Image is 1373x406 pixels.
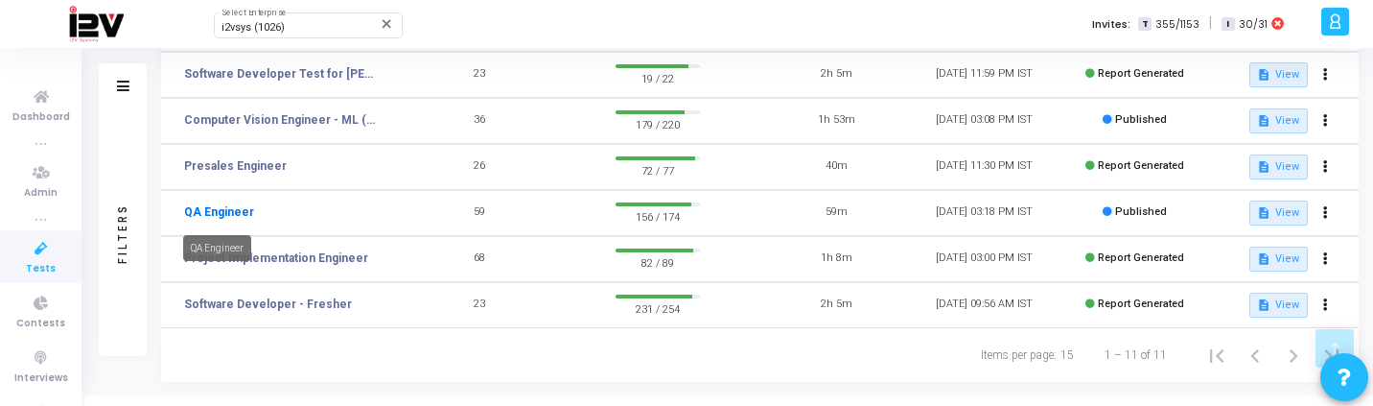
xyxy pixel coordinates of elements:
span: Published [1115,205,1167,218]
span: 231 / 254 [616,299,701,318]
td: [DATE] 11:59 PM IST [910,52,1059,98]
button: View [1249,247,1308,272]
button: Next page [1274,336,1313,374]
span: 30/31 [1239,16,1268,33]
td: 26 [406,144,554,190]
td: 1h 53m [762,98,911,144]
td: [DATE] 09:56 AM IST [910,282,1059,328]
span: 72 / 77 [616,160,701,179]
mat-icon: description [1257,114,1270,128]
td: 36 [406,98,554,144]
a: Presales Engineer [184,157,287,175]
span: 156 / 174 [616,206,701,226]
button: View [1249,62,1308,87]
span: Dashboard [12,109,70,126]
span: Report Generated [1098,67,1184,80]
span: I [1222,17,1234,32]
button: Previous page [1236,336,1274,374]
a: QA Engineer [184,203,254,221]
div: QA Engineer [183,235,251,261]
span: Contests [16,316,65,332]
mat-icon: description [1257,206,1270,220]
td: [DATE] 03:18 PM IST [910,190,1059,236]
button: View [1249,293,1308,318]
mat-icon: description [1257,68,1270,82]
span: i2vsys (1026) [221,21,285,34]
a: Software Developer - Fresher [184,296,352,313]
mat-icon: description [1257,299,1270,312]
span: Report Generated [1098,159,1184,172]
td: 59 [406,190,554,236]
a: Software Developer Test for [PERSON_NAME] [184,65,376,83]
span: Report Generated [1098,251,1184,264]
div: Items per page: [981,346,1057,364]
button: First page [1198,336,1236,374]
span: | [1209,13,1212,34]
div: 1 – 11 of 11 [1105,346,1167,364]
td: 68 [406,236,554,282]
span: Interviews [14,370,68,387]
td: [DATE] 11:30 PM IST [910,144,1059,190]
button: View [1249,108,1308,133]
td: 40m [762,144,911,190]
td: 59m [762,190,911,236]
label: Invites: [1092,16,1130,33]
td: 2h 5m [762,52,911,98]
mat-icon: description [1257,252,1270,266]
span: 82 / 89 [616,252,701,272]
a: Computer Vision Engineer - ML (2) [184,111,376,129]
td: 23 [406,282,554,328]
mat-icon: Clear [380,16,395,32]
button: Last page [1313,336,1351,374]
span: Report Generated [1098,298,1184,310]
td: [DATE] 03:00 PM IST [910,236,1059,282]
span: Admin [24,185,58,202]
button: View [1249,155,1308,179]
span: Published [1115,113,1167,126]
div: Filters [114,128,131,339]
img: logo [68,5,124,43]
span: 355/1153 [1155,16,1199,33]
td: 1h 8m [762,236,911,282]
a: Project Implementation Engineer [184,250,368,267]
span: 179 / 220 [616,114,701,133]
div: 15 [1060,346,1074,364]
td: [DATE] 03:08 PM IST [910,98,1059,144]
td: 2h 5m [762,282,911,328]
button: View [1249,201,1308,226]
span: 19 / 22 [616,68,701,87]
span: T [1138,17,1151,32]
span: Tests [26,261,56,277]
mat-icon: description [1257,160,1270,174]
td: 23 [406,52,554,98]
